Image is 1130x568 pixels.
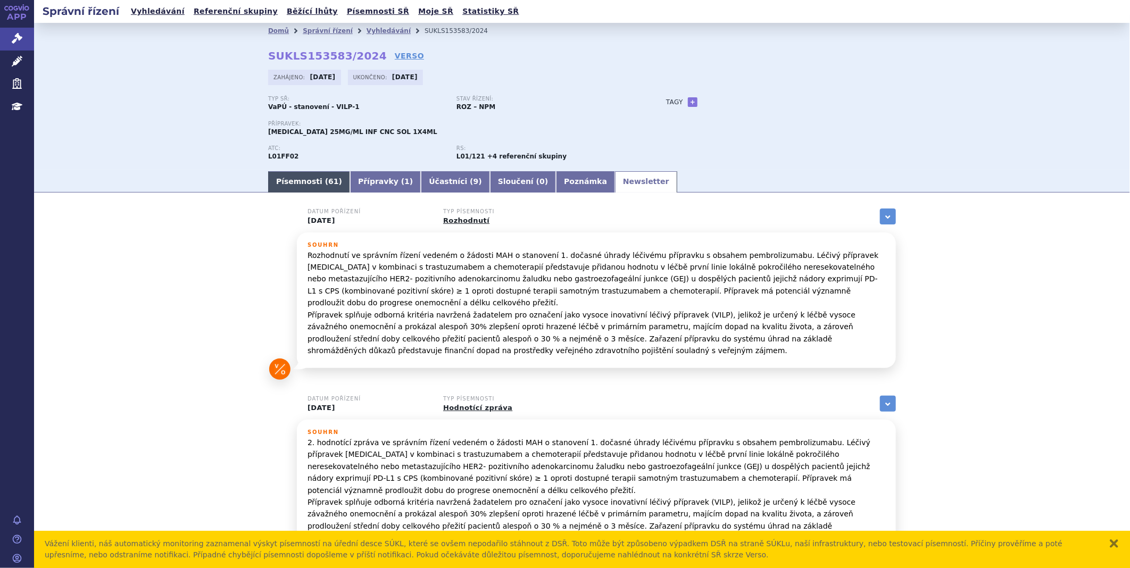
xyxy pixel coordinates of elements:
[303,27,353,35] a: Správní řízení
[456,96,634,102] p: Stav řízení:
[310,73,336,81] strong: [DATE]
[350,171,421,193] a: Přípravky (1)
[308,242,885,248] h3: Souhrn
[308,429,885,436] h3: Souhrn
[1109,538,1119,549] button: zavřít
[473,177,479,186] span: 9
[308,404,430,412] p: [DATE]
[539,177,545,186] span: 0
[415,4,456,19] a: Moje SŘ
[880,208,896,224] a: zobrazit vše
[425,23,502,39] li: SUKLS153583/2024
[268,121,645,127] p: Přípravek:
[421,171,489,193] a: Účastníci (9)
[456,145,634,152] p: RS:
[45,538,1098,561] div: Vážení klienti, náš automatický monitoring zaznamenal výskyt písemností na úřední desce SÚKL, kte...
[392,73,418,81] strong: [DATE]
[487,153,567,160] strong: +4 referenční skupiny
[34,4,128,19] h2: Správní řízení
[615,171,677,193] a: Newsletter
[268,145,446,152] p: ATC:
[128,4,188,19] a: Vyhledávání
[880,396,896,412] a: zobrazit vše
[268,27,289,35] a: Domů
[367,27,411,35] a: Vyhledávání
[688,97,697,107] a: +
[308,216,430,225] p: [DATE]
[308,437,885,556] p: 2. hodnotící zpráva ve správním řízení vedeném o žádosti MAH o stanovení 1. dočasné úhrady léčivé...
[268,171,350,193] a: Písemnosti (61)
[456,153,485,160] strong: pembrolizumab
[308,249,885,357] p: Rozhodnutí ve správním řízení vedeném o žádosti MAH o stanovení 1. dočasné úhrady léčivému přípra...
[443,216,489,224] a: Rozhodnutí
[328,177,338,186] span: 61
[443,396,566,402] h3: Typ písemnosti
[556,171,615,193] a: Poznámka
[308,396,430,402] h3: Datum pořízení
[268,49,387,62] strong: SUKLS153583/2024
[456,103,495,111] strong: ROZ – NPM
[443,404,512,412] a: Hodnotící zpráva
[268,128,437,136] span: [MEDICAL_DATA] 25MG/ML INF CNC SOL 1X4ML
[190,4,281,19] a: Referenční skupiny
[395,51,424,61] a: VERSO
[353,73,389,81] span: Ukončeno:
[284,4,341,19] a: Běžící lhůty
[459,4,522,19] a: Statistiky SŘ
[308,208,430,215] h3: Datum pořízení
[404,177,410,186] span: 1
[666,96,683,108] h3: Tagy
[268,153,298,160] strong: PEMBROLIZUMAB
[490,171,556,193] a: Sloučení (0)
[273,73,307,81] span: Zahájeno:
[268,103,360,111] strong: VaPÚ - stanovení - VILP-1
[268,96,446,102] p: Typ SŘ:
[344,4,412,19] a: Písemnosti SŘ
[443,208,566,215] h3: Typ písemnosti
